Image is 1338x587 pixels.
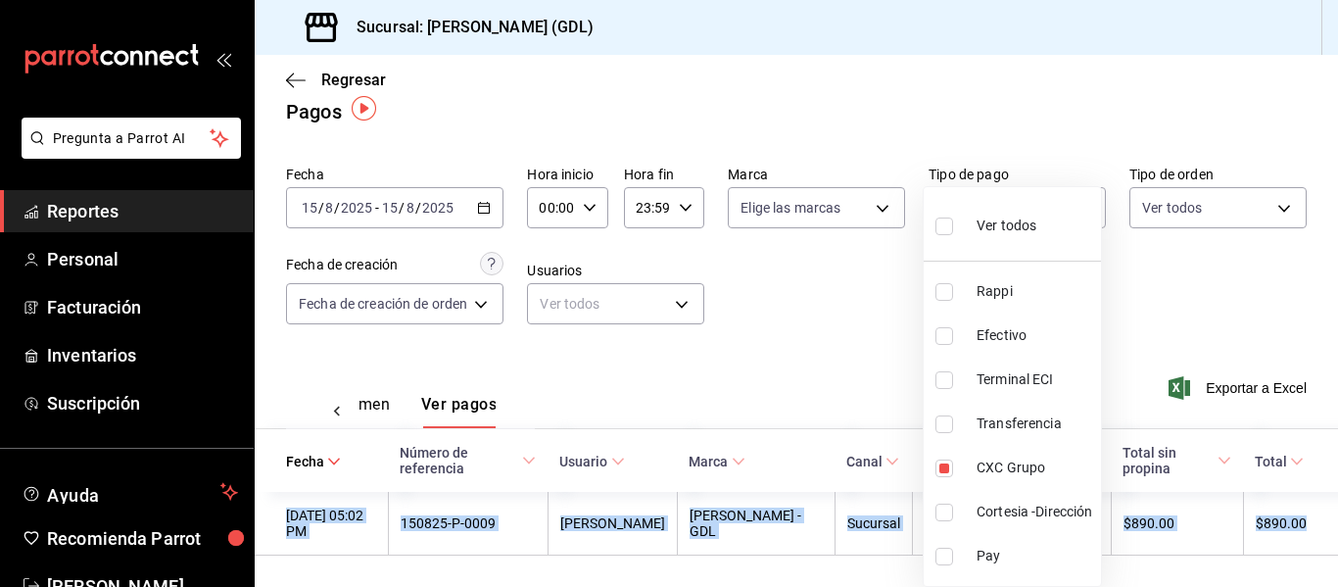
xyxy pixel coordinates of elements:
span: Transferencia [977,414,1093,434]
span: CXC Grupo [977,458,1093,478]
span: Ver todos [977,216,1036,236]
span: Rappi [977,281,1093,302]
span: Pay [977,546,1093,566]
span: Terminal ECI [977,369,1093,390]
span: Cortesia -Dirección [977,502,1093,522]
img: Tooltip marker [352,96,376,121]
span: Efectivo [977,325,1093,346]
